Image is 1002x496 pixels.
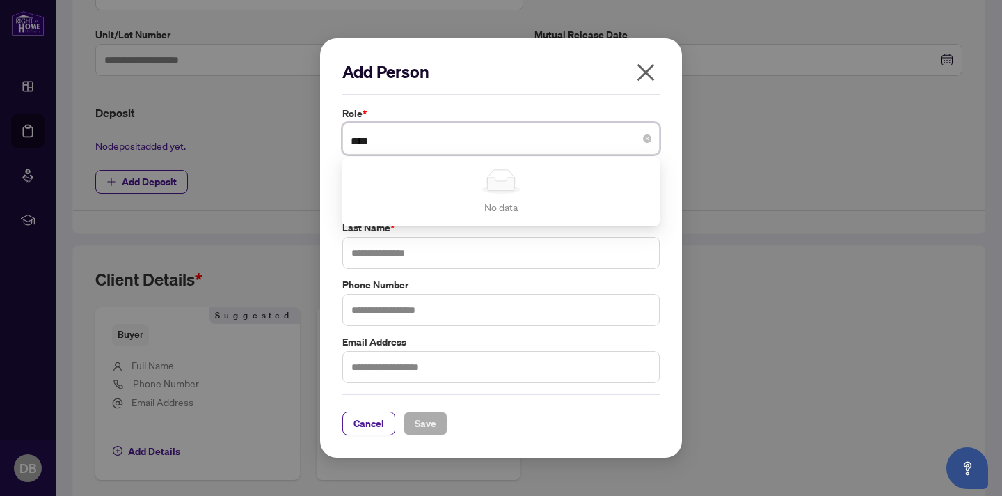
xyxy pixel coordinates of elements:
[342,334,660,350] label: Email Address
[353,412,384,435] span: Cancel
[342,106,660,121] label: Role
[342,412,395,435] button: Cancel
[946,447,988,489] button: Open asap
[342,220,660,235] label: Last Name
[359,199,643,215] div: No data
[643,134,651,143] span: close-circle
[404,412,447,435] button: Save
[635,61,657,84] span: close
[342,277,660,293] label: Phone Number
[342,61,660,83] h2: Add Person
